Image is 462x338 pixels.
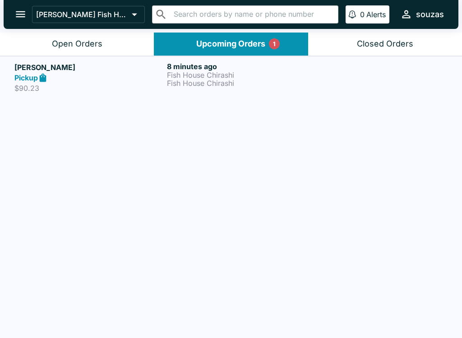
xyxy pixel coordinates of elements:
[397,5,448,24] button: souzas
[366,10,386,19] p: Alerts
[14,62,163,73] h5: [PERSON_NAME]
[36,10,128,19] p: [PERSON_NAME] Fish House
[167,71,316,79] p: Fish House Chirashi
[360,10,365,19] p: 0
[52,39,102,49] div: Open Orders
[32,6,145,23] button: [PERSON_NAME] Fish House
[416,9,444,20] div: souzas
[167,62,316,71] h6: 8 minutes ago
[167,79,316,87] p: Fish House Chirashi
[196,39,265,49] div: Upcoming Orders
[9,3,32,26] button: open drawer
[171,8,334,21] input: Search orders by name or phone number
[14,84,163,93] p: $90.23
[14,73,38,82] strong: Pickup
[273,39,276,48] p: 1
[357,39,413,49] div: Closed Orders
